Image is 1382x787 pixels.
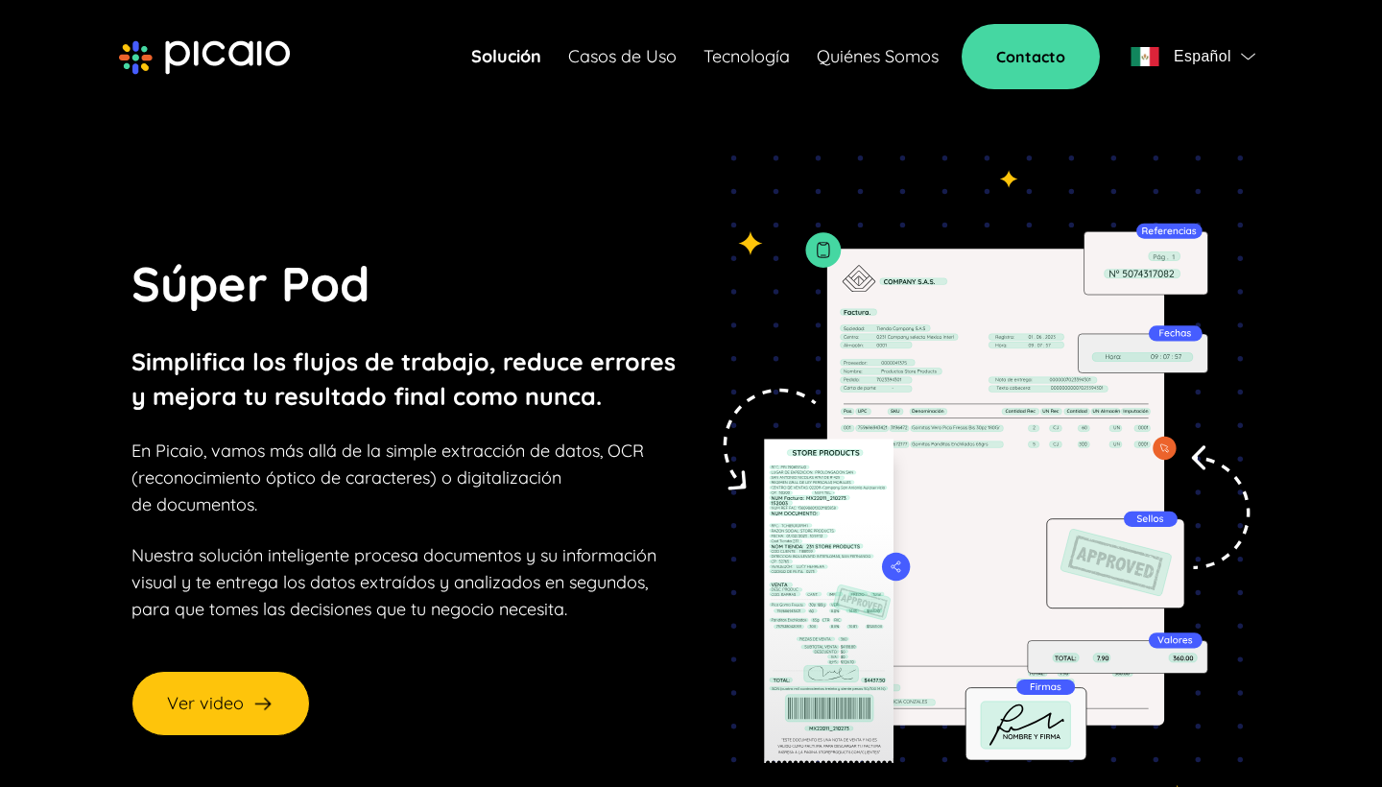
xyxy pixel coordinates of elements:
[131,542,656,623] p: Nuestra solución inteligente procesa documentos y su información visual y te entrega los datos ex...
[1131,47,1159,66] img: flag
[131,345,676,414] p: Simplifica los flujos de trabajo, reduce errores y mejora tu resultado final como nunca.
[131,440,644,515] span: En Picaio, vamos más allá de la simple extracción de datos, OCR (reconocimiento óptico de caracte...
[1241,53,1255,60] img: flag
[1123,37,1263,76] button: flagEspañolflag
[251,692,274,715] img: arrow-right
[703,43,790,70] a: Tecnología
[131,253,369,314] span: Súper Pod
[962,24,1100,89] a: Contacto
[1174,43,1231,70] span: Español
[568,43,677,70] a: Casos de Uso
[119,40,290,75] img: picaio-logo
[471,43,541,70] a: Solución
[817,43,939,70] a: Quiénes Somos
[131,671,310,736] button: Ver video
